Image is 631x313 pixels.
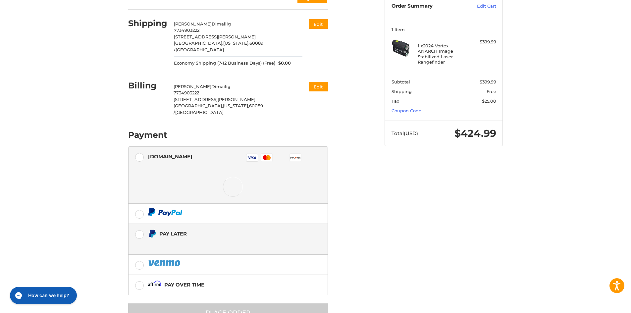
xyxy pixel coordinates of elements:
[470,39,496,45] div: $399.99
[148,230,156,238] img: Pay Later icon
[174,90,199,95] span: 7734903222
[482,98,496,104] span: $25.00
[174,40,263,52] span: 60089 /
[148,240,287,246] iframe: PayPal Message 1
[487,89,496,94] span: Free
[174,40,223,46] span: [GEOGRAPHIC_DATA],
[454,127,496,139] span: $424.99
[164,279,204,290] div: Pay over time
[223,40,249,46] span: [US_STATE],
[392,130,418,136] span: Total (USD)
[128,18,167,28] h2: Shipping
[309,19,328,29] button: Edit
[223,103,249,108] span: [US_STATE],
[174,34,256,39] span: [STREET_ADDRESS][PERSON_NAME]
[174,103,263,115] span: 60089 /
[148,281,161,289] img: Affirm icon
[174,60,275,67] span: Economy Shipping (7-12 Business Days) (Free)
[392,79,410,84] span: Subtotal
[148,151,192,162] div: [DOMAIN_NAME]
[174,84,211,89] span: [PERSON_NAME]
[211,84,231,89] span: Dimailig
[174,27,199,33] span: 7734903222
[392,98,399,104] span: Tax
[128,80,167,91] h2: Billing
[275,60,291,67] span: $0.00
[392,89,412,94] span: Shipping
[7,285,79,306] iframe: Gorgias live chat messenger
[159,228,286,239] div: Pay Later
[174,97,255,102] span: [STREET_ADDRESS][PERSON_NAME]
[148,259,182,267] img: PayPal icon
[128,130,167,140] h2: Payment
[212,21,231,26] span: Dimailig
[148,208,183,216] img: PayPal icon
[309,82,328,91] button: Edit
[176,47,224,52] span: [GEOGRAPHIC_DATA]
[392,108,421,113] a: Coupon Code
[480,79,496,84] span: $399.99
[175,110,224,115] span: [GEOGRAPHIC_DATA]
[392,3,463,10] h3: Order Summary
[174,103,223,108] span: [GEOGRAPHIC_DATA],
[392,27,496,32] h3: 1 Item
[463,3,496,10] a: Edit Cart
[174,21,212,26] span: [PERSON_NAME]
[418,43,468,65] h4: 1 x 2024 Vortex ANARCH Image Stabilized Laser Rangefinder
